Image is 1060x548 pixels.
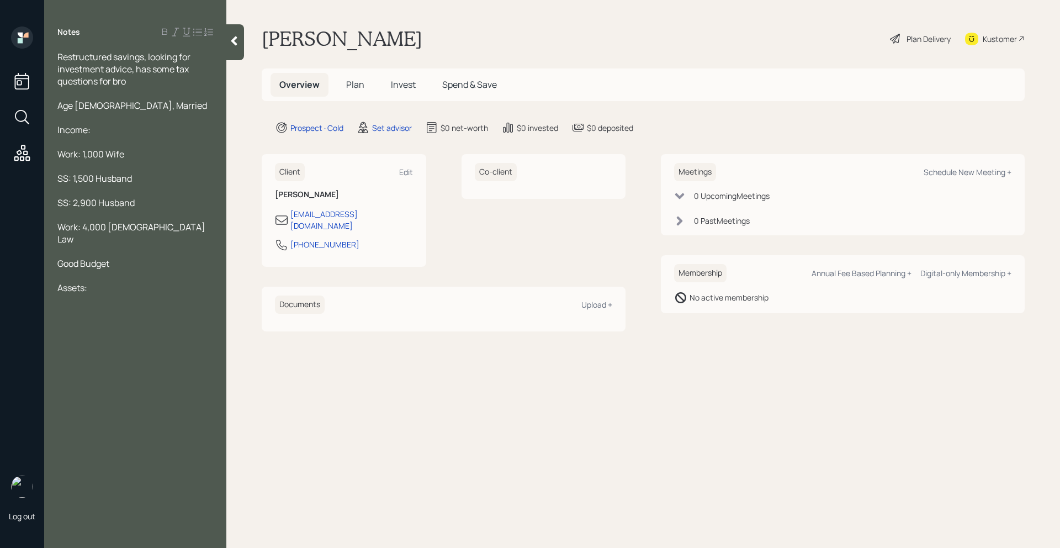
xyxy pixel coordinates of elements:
h6: Meetings [674,163,716,181]
div: $0 deposited [587,122,633,134]
div: Log out [9,511,35,521]
h6: Documents [275,296,325,314]
span: Work: 4,000 [DEMOGRAPHIC_DATA] Law [57,221,207,245]
div: Digital-only Membership + [920,268,1011,278]
div: Upload + [581,299,612,310]
h6: Co-client [475,163,517,181]
h6: Client [275,163,305,181]
span: SS: 1,500 Husband [57,172,132,185]
h6: Membership [674,264,727,282]
span: Good Budget [57,257,109,270]
h6: [PERSON_NAME] [275,190,413,199]
div: Set advisor [372,122,412,134]
span: Spend & Save [442,78,497,91]
div: Kustomer [983,33,1017,45]
div: No active membership [690,292,768,303]
span: Invest [391,78,416,91]
div: Annual Fee Based Planning + [812,268,911,278]
span: Work: 1,000 Wife [57,148,124,160]
img: retirable_logo.png [11,476,33,498]
span: Assets: [57,282,87,294]
div: Edit [399,167,413,177]
div: [EMAIL_ADDRESS][DOMAIN_NAME] [290,208,413,231]
span: Plan [346,78,364,91]
span: Restructured savings, looking for investment advice, has some tax questions for bro [57,51,192,87]
span: Overview [279,78,320,91]
span: Income: [57,124,91,136]
span: SS: 2,900 Husband [57,197,135,209]
div: [PHONE_NUMBER] [290,239,359,250]
div: 0 Upcoming Meeting s [694,190,770,202]
span: Age [DEMOGRAPHIC_DATA], Married [57,99,207,112]
div: Schedule New Meeting + [924,167,1011,177]
label: Notes [57,27,80,38]
div: Prospect · Cold [290,122,343,134]
div: Plan Delivery [907,33,951,45]
h1: [PERSON_NAME] [262,27,422,51]
div: $0 invested [517,122,558,134]
div: 0 Past Meeting s [694,215,750,226]
div: $0 net-worth [441,122,488,134]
